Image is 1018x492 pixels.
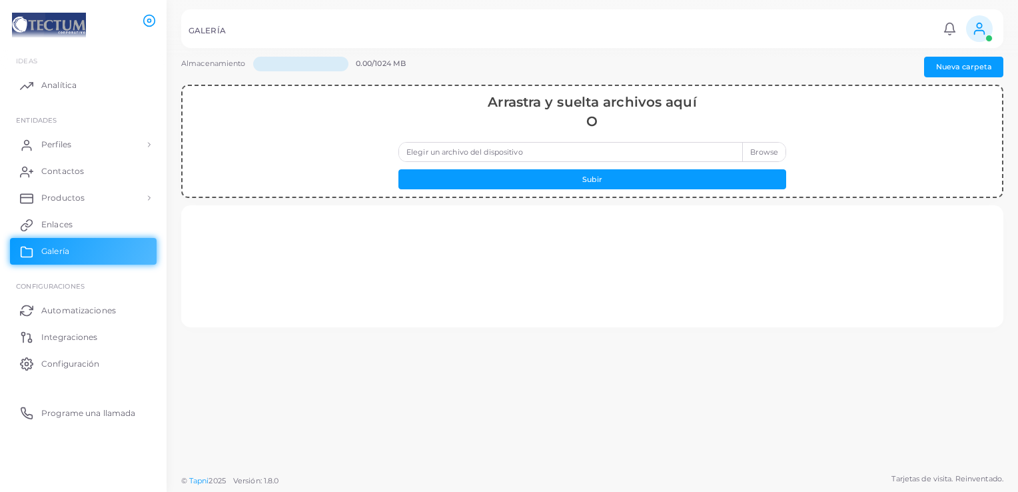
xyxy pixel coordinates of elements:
a: Analítica [10,72,157,99]
a: Contactos [10,158,157,185]
span: Visitas al perfil [196,229,253,239]
div: Buscar opción [595,57,787,78]
span: Contactos [849,117,886,127]
span: ENTIDADES [16,116,57,124]
span: Configuraciones [16,282,85,290]
span: Clics en enlaces [196,242,260,252]
span: Visitas al perfil [230,117,282,127]
a: Automatizaciones [10,297,157,323]
a: Integraciones [10,323,157,350]
img: logotipo [12,13,86,37]
tspan: 0 [197,441,201,451]
a: Programe una llamada [10,399,157,426]
tspan: 12 [195,251,201,260]
h2: 4 [436,101,495,116]
span: Contactos [41,165,84,177]
a: Perfiles [10,131,157,158]
tspan: 3 [197,393,201,403]
span: Analítica [41,79,77,91]
span: Galería [41,245,69,257]
span: Proporción de clics [643,117,713,127]
a: Enlaces [10,211,157,238]
span: Programe una llamada [41,407,135,419]
tspan: 6 [197,346,201,355]
span: Integraciones [41,331,97,343]
span: Perfiles [41,139,71,151]
h2: 36 [230,101,282,116]
a: Galería [10,238,157,265]
tspan: 9 [197,298,201,307]
span: Clics en enlaces [436,117,495,127]
span: Configuración [41,358,99,370]
h5: ANALÍTICA [189,26,234,35]
span: Productos [41,192,85,204]
a: Productos [10,185,157,211]
a: Configuración [10,350,157,377]
h2: 0 [849,101,886,116]
span: Enlaces [41,219,73,231]
span: Automatizaciones [41,305,116,317]
span: IDEAS [16,57,37,65]
h2: 11% [643,101,713,116]
input: Buscar opción [601,61,769,75]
